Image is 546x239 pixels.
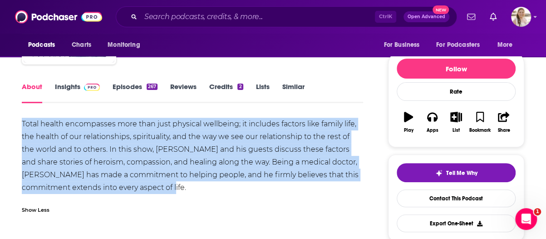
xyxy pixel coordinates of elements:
[404,128,413,133] div: Play
[141,10,375,24] input: Search podcasts, credits, & more...
[116,6,457,27] div: Search podcasts, credits, & more...
[397,82,516,101] div: Rate
[511,7,531,27] img: User Profile
[497,128,510,133] div: Share
[209,82,243,103] a: Credits2
[486,9,500,25] a: Show notifications dropdown
[397,214,516,232] button: Export One-Sheet
[72,39,91,51] span: Charts
[497,39,513,51] span: More
[436,39,480,51] span: For Podcasters
[463,9,479,25] a: Show notifications dropdown
[397,163,516,182] button: tell me why sparkleTell Me Why
[511,7,531,27] button: Show profile menu
[55,82,100,103] a: InsightsPodchaser Pro
[397,189,516,207] a: Contact This Podcast
[491,36,524,54] button: open menu
[469,128,491,133] div: Bookmark
[22,118,363,194] div: Total health encompasses more than just physical wellbeing; it includes factors like family life,...
[237,84,243,90] div: 2
[256,82,270,103] a: Lists
[282,82,305,103] a: Similar
[534,208,541,215] span: 1
[28,39,55,51] span: Podcasts
[375,11,396,23] span: Ctrl K
[427,128,438,133] div: Apps
[492,106,516,139] button: Share
[468,106,492,139] button: Bookmark
[403,11,449,22] button: Open AdvancedNew
[84,84,100,91] img: Podchaser Pro
[444,106,468,139] button: List
[113,82,157,103] a: Episodes267
[22,36,67,54] button: open menu
[397,59,516,79] button: Follow
[15,8,102,25] img: Podchaser - Follow, Share and Rate Podcasts
[446,169,477,177] span: Tell Me Why
[101,36,152,54] button: open menu
[384,39,419,51] span: For Business
[408,15,445,19] span: Open Advanced
[433,5,449,14] span: New
[397,106,420,139] button: Play
[435,169,443,177] img: tell me why sparkle
[22,82,42,103] a: About
[420,106,444,139] button: Apps
[430,36,493,54] button: open menu
[170,82,197,103] a: Reviews
[511,7,531,27] span: Logged in as acquavie
[66,36,97,54] a: Charts
[377,36,431,54] button: open menu
[147,84,157,90] div: 267
[108,39,140,51] span: Monitoring
[453,128,460,133] div: List
[515,208,537,230] iframe: Intercom live chat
